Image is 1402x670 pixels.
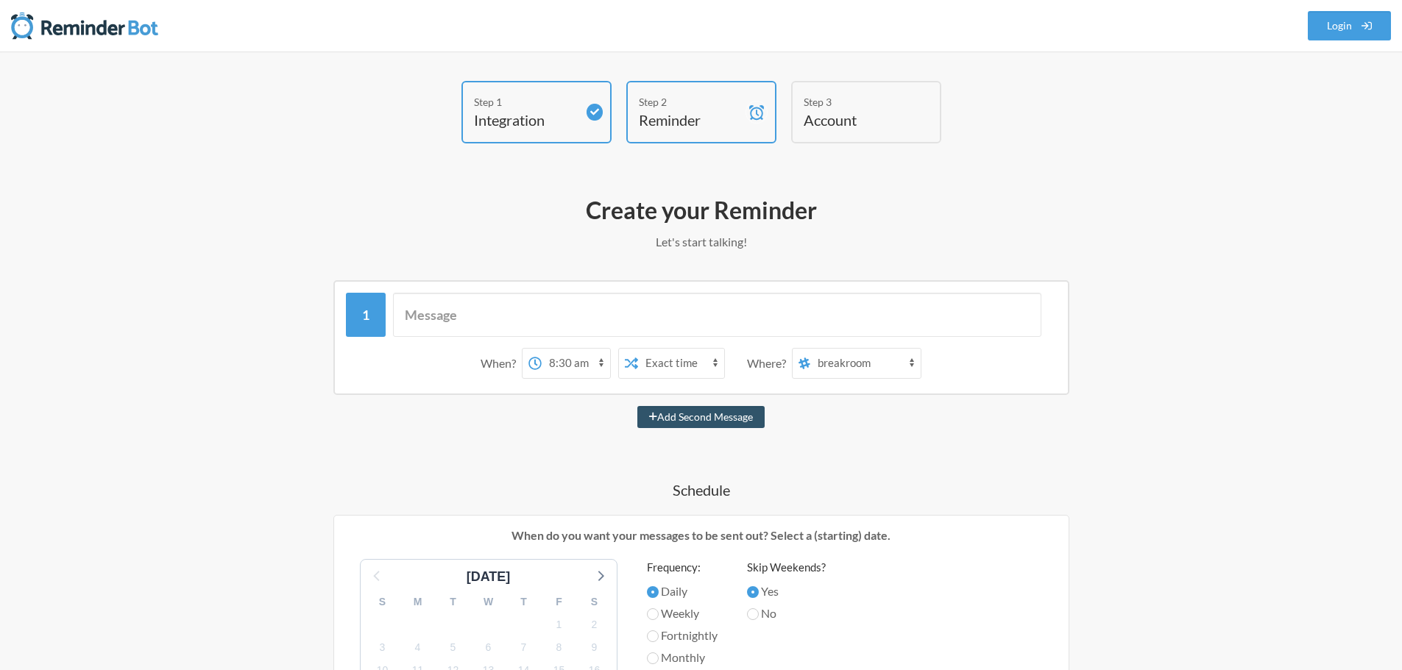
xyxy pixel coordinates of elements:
span: Thursday, September 4, 2025 [408,637,428,657]
input: Message [393,293,1041,337]
div: T [506,591,542,613]
input: Weekly [647,608,659,620]
input: Daily [647,586,659,598]
h2: Create your Reminder [275,195,1128,226]
input: Monthly [647,652,659,664]
div: F [542,591,577,613]
div: When? [481,348,522,379]
span: Tuesday, September 2, 2025 [584,614,605,635]
span: Saturday, September 6, 2025 [478,637,499,657]
h4: Integration [474,110,577,130]
span: Tuesday, September 9, 2025 [584,637,605,657]
span: Wednesday, September 3, 2025 [372,637,393,657]
a: Login [1308,11,1392,40]
label: Skip Weekends? [747,559,826,576]
input: Fortnightly [647,630,659,642]
input: No [747,608,759,620]
h4: Schedule [275,480,1128,500]
div: Step 2 [639,94,742,110]
span: Monday, September 1, 2025 [549,614,570,635]
label: Yes [747,582,826,600]
div: M [400,591,436,613]
label: Monthly [647,649,718,666]
span: Sunday, September 7, 2025 [514,637,534,657]
label: Frequency: [647,559,718,576]
label: Fortnightly [647,627,718,644]
span: Friday, September 5, 2025 [443,637,464,657]
img: Reminder Bot [11,11,158,40]
div: [DATE] [461,567,517,587]
h4: Account [804,110,907,130]
button: Add Second Message [637,406,765,428]
div: S [577,591,612,613]
div: T [436,591,471,613]
div: W [471,591,506,613]
p: When do you want your messages to be sent out? Select a (starting) date. [345,527,1058,544]
span: Monday, September 8, 2025 [549,637,570,657]
div: Step 3 [804,94,907,110]
div: Step 1 [474,94,577,110]
p: Let's start talking! [275,233,1128,251]
input: Yes [747,586,759,598]
label: Weekly [647,605,718,622]
label: No [747,605,826,622]
h4: Reminder [639,110,742,130]
div: Where? [747,348,792,379]
label: Daily [647,582,718,600]
div: S [365,591,400,613]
